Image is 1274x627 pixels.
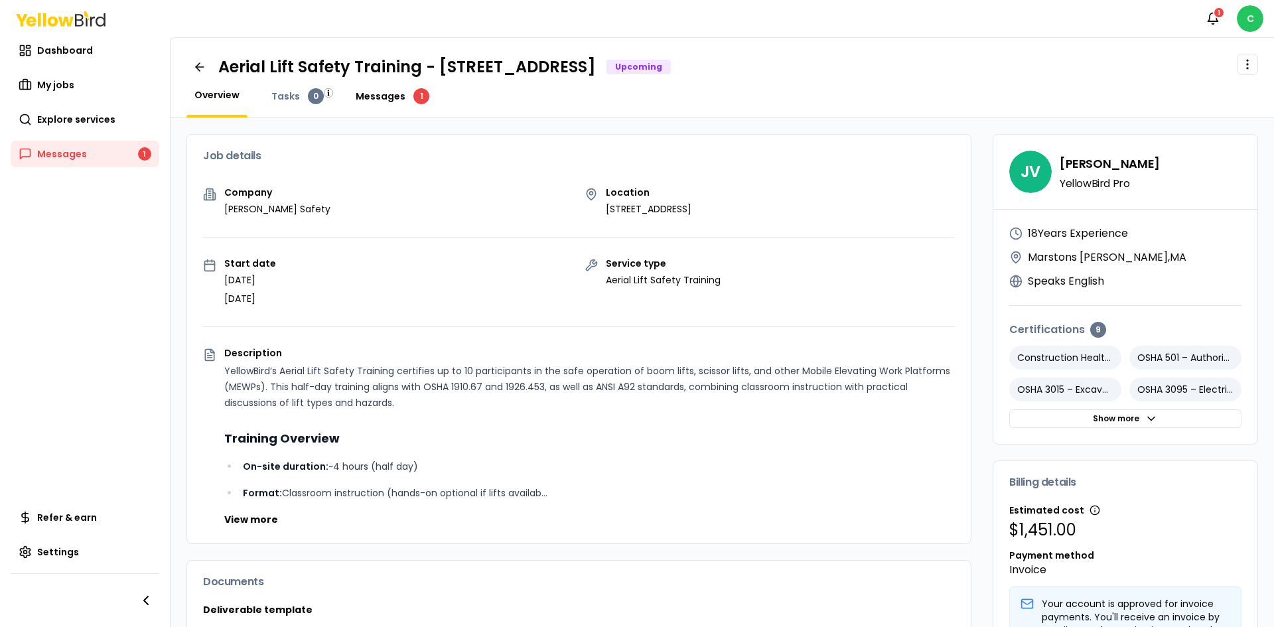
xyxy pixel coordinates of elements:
[11,72,159,98] a: My jobs
[1009,477,1076,488] span: Billing details
[224,188,330,197] p: Company
[1129,378,1241,401] p: OSHA 3095 – Electrical Standards (Low Voltage – Federal)
[224,259,276,268] p: Start date
[271,90,300,103] span: Tasks
[1028,226,1128,242] p: 18 Years Experience
[1028,273,1104,289] p: Speaks English
[243,485,955,501] p: Classroom instruction (hands-on optional if lifts availab...
[37,113,115,126] span: Explore services
[11,141,159,167] a: Messages1
[224,348,955,358] p: Description
[263,88,332,104] a: Tasks0
[1009,322,1241,338] h4: Certifications
[203,151,955,161] h3: Job details
[203,603,955,616] h3: Deliverable template
[1060,155,1160,173] h4: [PERSON_NAME]
[308,88,324,104] div: 0
[37,147,87,161] span: Messages
[1028,249,1186,265] p: Marstons [PERSON_NAME] , MA
[243,460,328,473] strong: On-site duration:
[1213,7,1225,19] div: 1
[11,106,159,133] a: Explore services
[1060,178,1160,189] p: YellowBird Pro
[413,88,429,104] div: 1
[138,147,151,161] div: 1
[1009,151,1052,193] span: JV
[224,273,276,287] p: [DATE]
[1009,346,1121,370] p: Construction Health and Safety Technician (CHST)
[1090,322,1106,338] div: 9
[1009,549,1094,562] span: Payment method
[1009,520,1241,541] p: $1,451.00
[606,60,671,74] div: Upcoming
[1009,409,1241,428] button: Show more
[1009,504,1084,517] span: Estimated cost
[1200,5,1226,32] button: 1
[224,292,276,305] p: [DATE]
[606,188,691,197] p: Location
[606,273,721,287] p: Aerial Lift Safety Training
[37,511,97,524] span: Refer & earn
[186,88,248,102] a: Overview
[11,539,159,565] a: Settings
[606,202,691,216] p: [STREET_ADDRESS]
[356,90,405,103] span: Messages
[194,88,240,102] span: Overview
[1009,562,1241,578] p: Invoice
[203,574,263,589] span: Documents
[11,37,159,64] a: Dashboard
[1237,5,1263,32] span: C
[606,259,721,268] p: Service type
[37,78,74,92] span: My jobs
[1009,378,1121,401] p: OSHA 3015 – Excavation / Trenching and Soil Mechanics
[224,430,340,447] strong: Training Overview
[1129,346,1241,370] p: OSHA 501 – Authorized Outreach Instructor for General Industry
[224,363,955,411] p: YellowBird’s Aerial Lift Safety Training certifies up to 10 participants in the safe operation of...
[224,513,278,526] button: View more
[218,56,596,78] h1: Aerial Lift Safety Training - [STREET_ADDRESS]
[37,545,79,559] span: Settings
[243,458,955,474] p: ~4 hours (half day)
[243,486,282,500] strong: Format:
[348,88,437,104] a: Messages1
[224,202,330,216] p: [PERSON_NAME] Safety
[11,504,159,531] a: Refer & earn
[37,44,93,57] span: Dashboard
